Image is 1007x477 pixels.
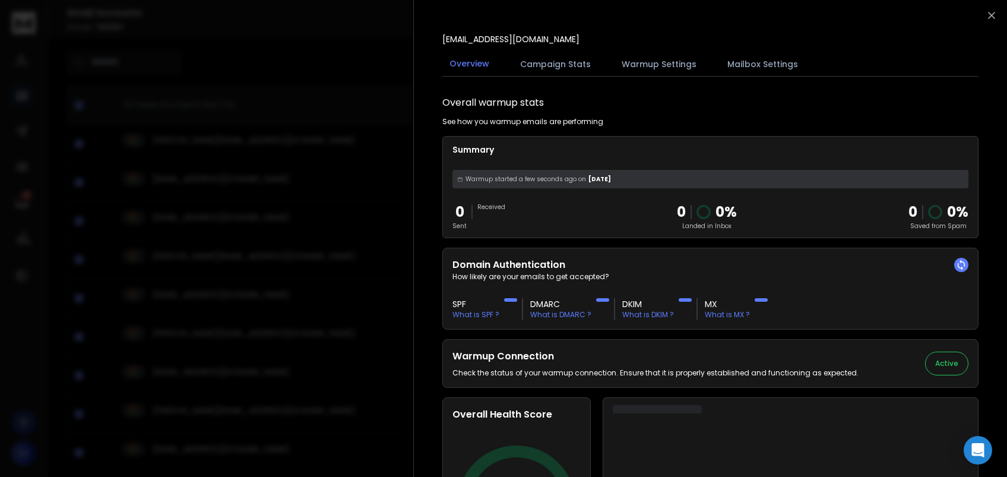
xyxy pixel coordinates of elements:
[452,144,968,156] p: Summary
[452,368,859,378] p: Check the status of your warmup connection. Ensure that it is properly established and functionin...
[452,170,968,188] div: [DATE]
[442,117,603,127] p: See how you warmup emails are performing
[908,222,968,230] p: Saved from Spam
[452,222,467,230] p: Sent
[465,175,586,184] span: Warmup started a few seconds ago on
[530,298,591,310] h3: DMARC
[452,203,467,222] p: 0
[622,310,674,320] p: What is DKIM ?
[908,202,917,222] strong: 0
[964,436,992,465] div: Open Intercom Messenger
[622,298,674,310] h3: DKIM
[705,298,750,310] h3: MX
[530,310,591,320] p: What is DMARC ?
[947,203,968,222] p: 0 %
[442,96,544,110] h1: Overall warmup stats
[452,272,968,282] p: How likely are your emails to get accepted?
[452,258,968,272] h2: Domain Authentication
[442,50,496,78] button: Overview
[452,407,581,422] h2: Overall Health Score
[452,349,859,364] h2: Warmup Connection
[615,51,704,77] button: Warmup Settings
[720,51,805,77] button: Mailbox Settings
[442,33,579,45] p: [EMAIL_ADDRESS][DOMAIN_NAME]
[925,352,968,375] button: Active
[452,310,499,320] p: What is SPF ?
[677,203,686,222] p: 0
[452,298,499,310] h3: SPF
[513,51,598,77] button: Campaign Stats
[715,203,737,222] p: 0 %
[677,222,737,230] p: Landed in Inbox
[477,203,505,211] p: Received
[705,310,750,320] p: What is MX ?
